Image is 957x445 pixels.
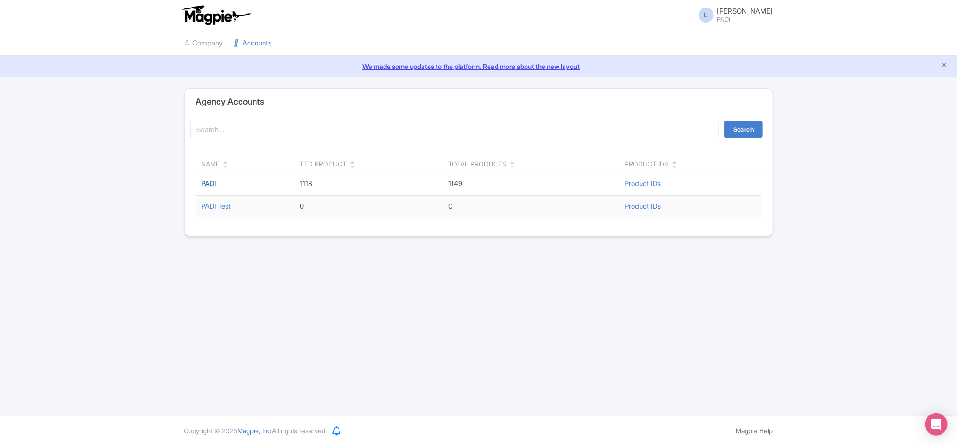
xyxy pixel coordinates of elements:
small: PADI [717,16,773,23]
a: Product IDs [625,179,661,188]
td: 1149 [443,173,619,196]
span: [PERSON_NAME] [717,7,773,15]
div: Total Products [449,159,507,169]
span: Magpie, Inc. [238,427,272,435]
h4: Agency Accounts [196,97,264,106]
button: Close announcement [941,60,948,71]
a: We made some updates to the platform. Read more about the new layout [6,61,951,71]
div: TTD Product [300,159,347,169]
span: L [699,8,714,23]
a: PADI [202,179,217,188]
input: Search... [190,121,719,138]
a: PADI Test [202,202,231,211]
div: Open Intercom Messenger [925,413,948,436]
button: Search [724,121,763,138]
a: L [PERSON_NAME] PADI [693,8,773,23]
a: Product IDs [625,202,661,211]
td: 1118 [294,173,443,196]
td: 0 [294,195,443,217]
a: Magpie Help [736,427,773,435]
div: Name [202,159,220,169]
img: logo-ab69f6fb50320c5b225c76a69d11143b.png [180,5,252,25]
td: 0 [443,195,619,217]
div: Copyright © 2025 All rights reserved. [179,426,333,436]
a: Company [184,30,223,56]
a: Accounts [234,30,272,56]
div: Product IDs [625,159,669,169]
